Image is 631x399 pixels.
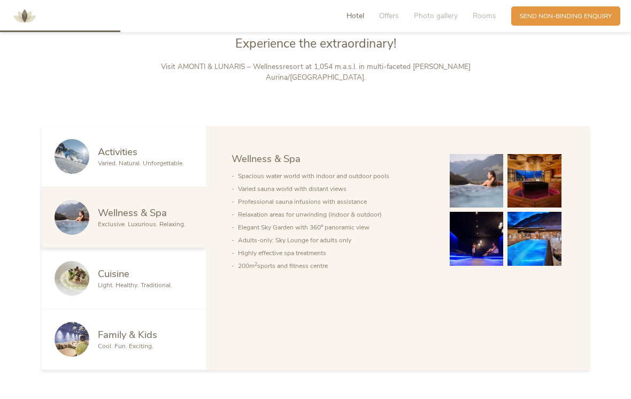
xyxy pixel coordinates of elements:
span: Varied. Natural. Unforgettable. [98,159,184,167]
span: Photo gallery [414,11,458,21]
span: Experience the extraordinary! [235,35,396,52]
li: Relaxation areas for unwinding (indoor & outdoor) [238,208,433,221]
span: Wellness & Spa [232,152,301,165]
span: Wellness & Spa [98,206,167,219]
li: Adults-only: Sky Lounge for adults only [238,234,433,247]
li: Spacious water world with indoor and outdoor pools [238,170,433,182]
span: Cuisine [98,267,129,280]
span: Exclusive. Luxurious. Relaxing. [98,220,186,228]
li: Highly effective spa treatments [238,247,433,259]
span: Hotel [347,11,364,21]
a: AMONTI & LUNARIS Wellnessresort [9,13,41,19]
span: Rooms [473,11,496,21]
span: Cool. Fun. Exciting. [98,342,153,350]
li: Varied sauna world with distant views [238,182,433,195]
span: Send non-binding enquiry [520,12,612,21]
sup: 2 [255,261,257,267]
span: Family & Kids [98,328,157,341]
li: Professional sauna infusions with assistance [238,195,433,208]
li: 200m sports and fitness centre [238,259,433,272]
li: Elegant Sky Garden with 360° panoramic view [238,221,433,234]
span: Offers [379,11,399,21]
span: Light. Healthy. Traditional. [98,281,172,289]
p: Visit AMONTI & LUNARIS – Wellnessresort at 1,054 m.a.s.l. in multi-faceted [PERSON_NAME] Aurina/[... [137,62,494,83]
span: Activities [98,145,137,158]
